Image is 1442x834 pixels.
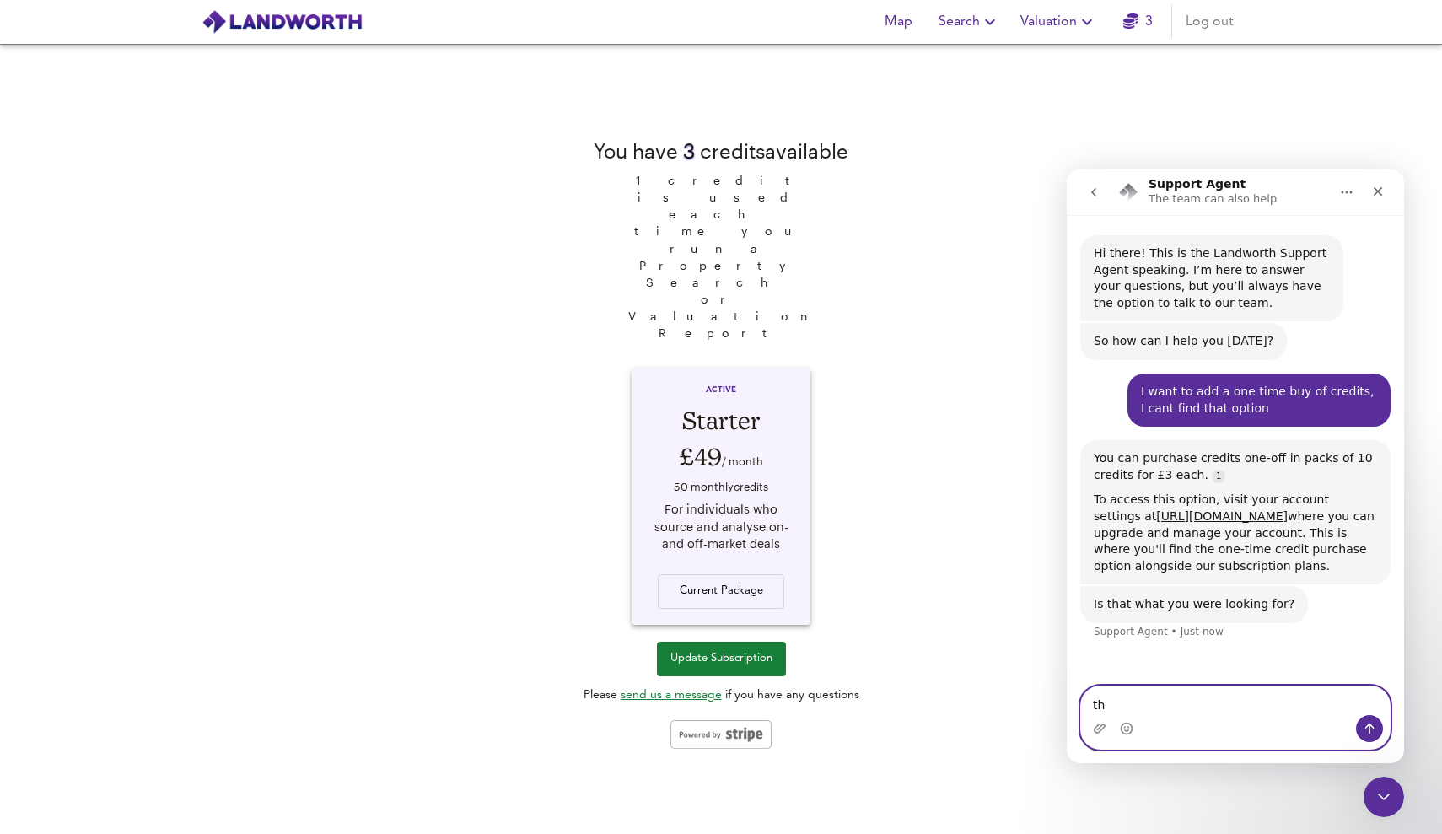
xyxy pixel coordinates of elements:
a: send us a message [621,689,722,701]
div: 50 monthly credit s [648,476,794,501]
iframe: Intercom live chat [1067,169,1404,763]
span: Map [878,10,918,34]
div: Starter [648,403,794,438]
div: You have credit s available [594,137,848,165]
button: Update Subscription [657,642,786,676]
span: / month [722,455,763,467]
span: 1 credit is used each time you run a Property Search or Valuation Report [620,165,822,341]
span: Valuation [1020,10,1097,34]
img: stripe-logo [670,720,772,749]
div: For individuals who source and analyse on- and off-market deals [648,501,794,553]
img: logo [202,9,363,35]
button: Valuation [1014,5,1104,39]
div: ACTIVE [648,385,794,403]
iframe: Intercom live chat [1364,777,1404,817]
span: Log out [1186,10,1234,34]
div: Please if you have any questions [584,686,859,703]
button: Search [932,5,1007,39]
div: £49 [648,438,794,476]
button: Map [871,5,925,39]
span: Update Subscription [670,649,772,669]
button: Log out [1179,5,1240,39]
a: 3 [1123,10,1153,34]
span: Search [939,10,1000,34]
button: 3 [1111,5,1165,39]
span: 3 [683,139,695,163]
